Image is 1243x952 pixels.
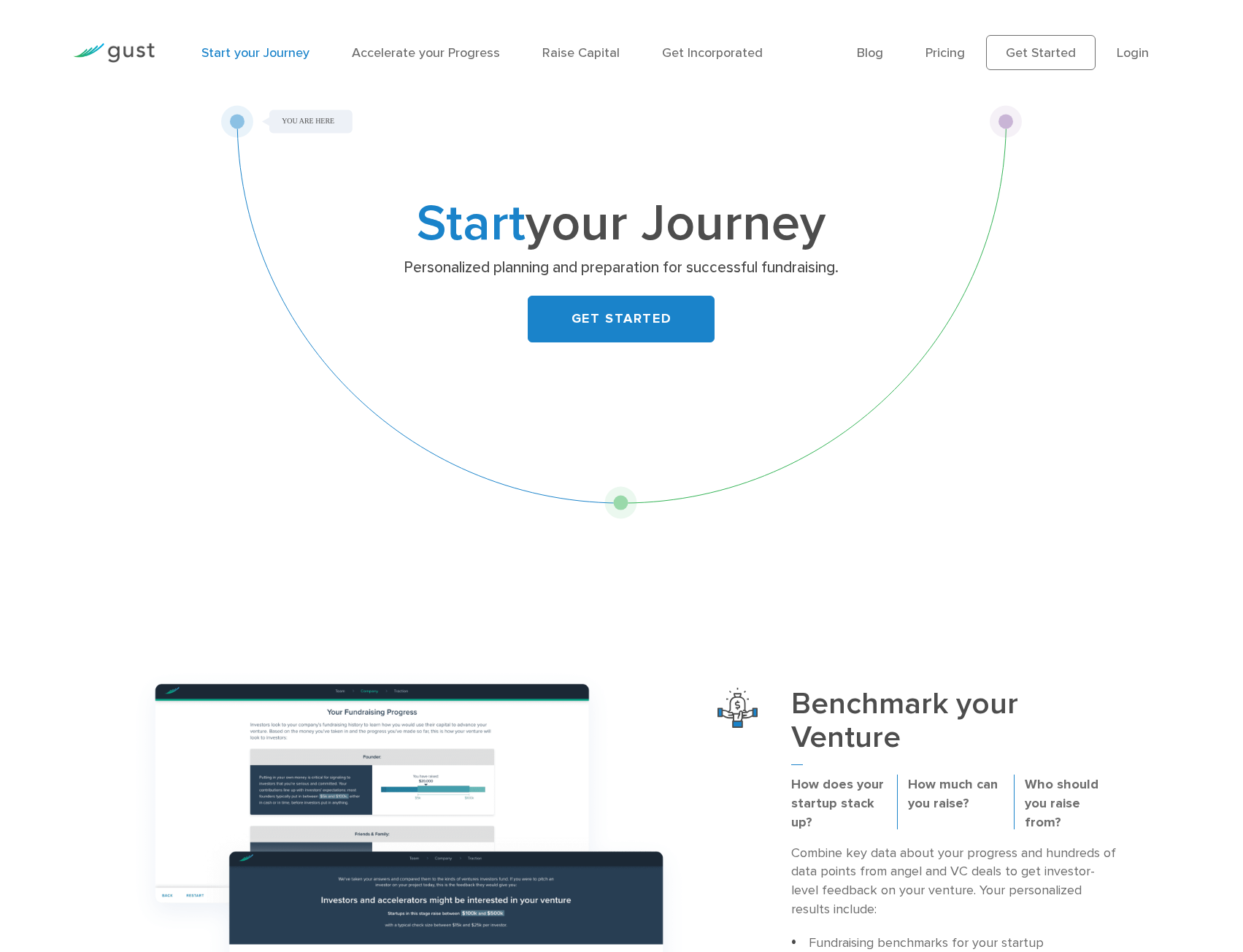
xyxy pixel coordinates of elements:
p: How much can you raise? [908,775,1003,813]
a: Get Started [986,35,1096,70]
p: Personalized planning and preparation for successful fundraising. [339,258,904,278]
a: Start your Journey [201,45,309,61]
a: Raise Capital [542,45,620,61]
h1: your Journey [333,201,909,247]
p: How does your startup stack up? [791,775,886,832]
a: Blog [857,45,883,61]
p: Who should you raise from? [1025,775,1120,832]
a: Login [1117,45,1149,61]
h3: Benchmark your Venture [791,688,1120,765]
a: Get Incorporated [662,45,763,61]
a: Accelerate your Progress [352,45,500,61]
img: Gust Logo [73,43,155,63]
a: Pricing [925,45,965,61]
p: Combine key data about your progress and hundreds of data points from angel and VC deals to get i... [791,844,1120,920]
img: Benchmark Your Venture [717,688,758,728]
a: GET STARTED [528,296,715,342]
span: Start [417,193,526,254]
